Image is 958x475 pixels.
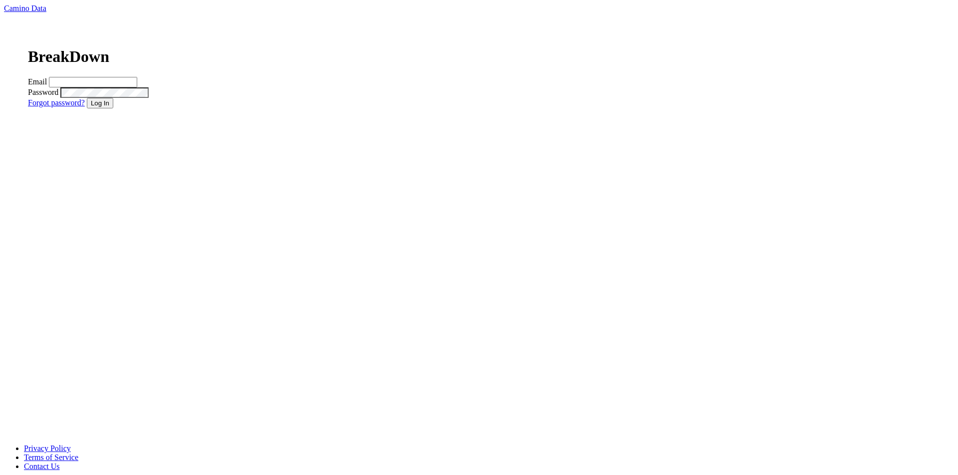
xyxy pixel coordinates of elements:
a: Forgot password? [28,98,85,107]
a: Contact Us [24,462,60,471]
label: Password [28,88,58,96]
a: Terms of Service [24,453,78,462]
h1: BreakDown [28,47,327,66]
label: Email [28,77,47,86]
a: Privacy Policy [24,444,71,453]
a: Camino Data [4,4,46,12]
button: Log In [87,98,113,108]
